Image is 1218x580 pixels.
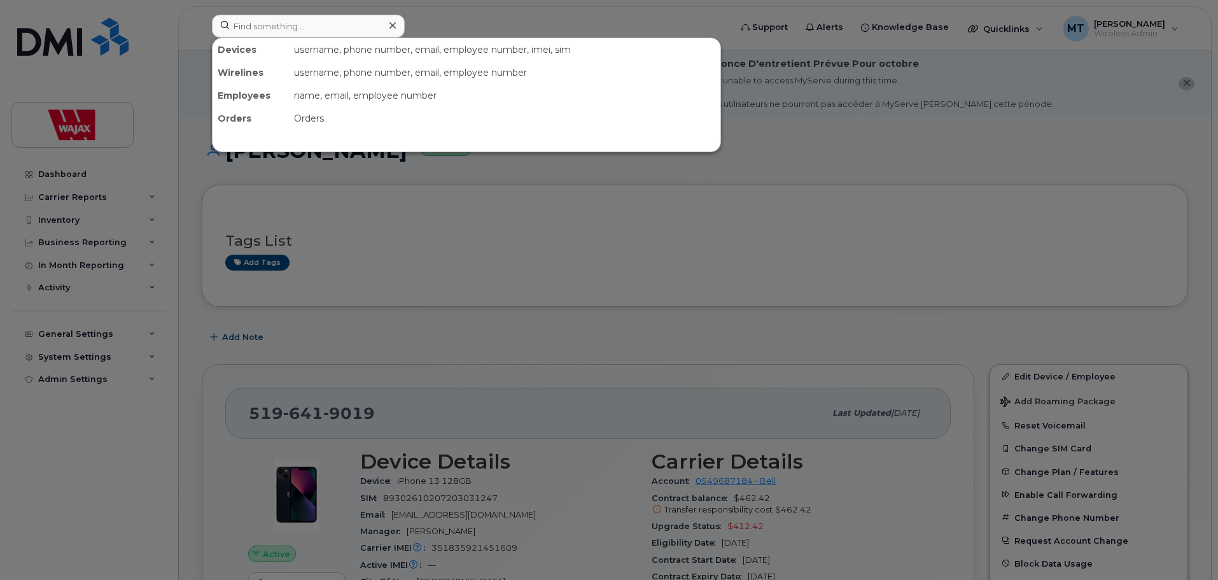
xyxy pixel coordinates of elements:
div: Employees [213,84,289,107]
div: username, phone number, email, employee number [289,61,720,84]
div: name, email, employee number [289,84,720,107]
div: Orders [213,107,289,130]
div: Devices [213,38,289,61]
div: Wirelines [213,61,289,84]
div: username, phone number, email, employee number, imei, sim [289,38,720,61]
div: Orders [289,107,720,130]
